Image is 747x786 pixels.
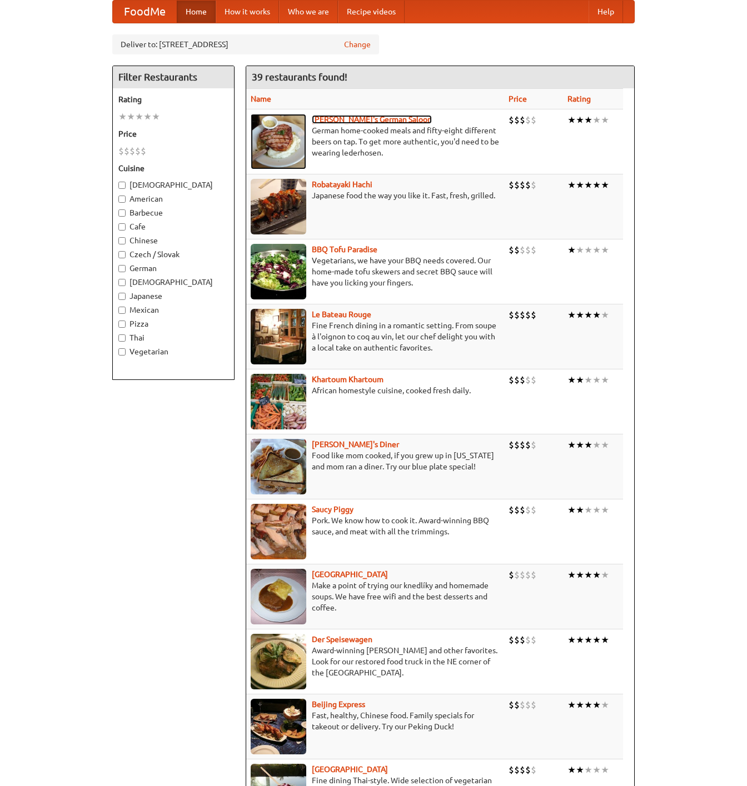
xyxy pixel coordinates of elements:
li: ★ [601,244,609,256]
li: ★ [152,111,160,123]
li: ★ [576,309,584,321]
h5: Cuisine [118,163,228,174]
li: ★ [601,764,609,776]
li: ★ [576,179,584,191]
li: $ [520,439,525,451]
li: $ [514,764,520,776]
li: $ [520,764,525,776]
li: $ [514,504,520,516]
li: $ [531,504,536,516]
li: $ [525,764,531,776]
b: BBQ Tofu Paradise [312,245,377,254]
li: ★ [584,699,592,711]
li: $ [509,569,514,581]
li: $ [509,244,514,256]
li: ★ [584,439,592,451]
b: Khartoum Khartoum [312,375,384,384]
li: ★ [584,244,592,256]
li: $ [531,569,536,581]
a: Home [177,1,216,23]
li: $ [520,309,525,321]
a: Price [509,94,527,103]
li: ★ [592,634,601,646]
li: ★ [584,504,592,516]
li: $ [525,439,531,451]
input: Japanese [118,293,126,300]
li: ★ [576,634,584,646]
li: ★ [584,374,592,386]
li: ★ [592,114,601,126]
li: ★ [592,439,601,451]
a: Der Speisewagen [312,635,372,644]
input: Czech / Slovak [118,251,126,258]
li: ★ [576,504,584,516]
li: ★ [567,764,576,776]
li: $ [531,439,536,451]
a: Le Bateau Rouge [312,310,371,319]
li: ★ [576,699,584,711]
li: ★ [592,179,601,191]
li: $ [509,764,514,776]
a: [GEOGRAPHIC_DATA] [312,570,388,579]
li: $ [514,634,520,646]
a: [PERSON_NAME]'s Diner [312,440,399,449]
li: ★ [584,634,592,646]
li: ★ [576,114,584,126]
li: $ [514,439,520,451]
label: Czech / Slovak [118,249,228,260]
li: ★ [592,569,601,581]
li: $ [531,699,536,711]
li: $ [531,374,536,386]
a: Rating [567,94,591,103]
input: American [118,196,126,203]
li: $ [509,374,514,386]
li: ★ [584,569,592,581]
li: ★ [601,374,609,386]
a: Beijing Express [312,700,365,709]
input: [DEMOGRAPHIC_DATA] [118,182,126,189]
li: $ [525,114,531,126]
a: How it works [216,1,279,23]
img: tofuparadise.jpg [251,244,306,299]
li: ★ [601,179,609,191]
li: ★ [592,244,601,256]
p: Fast, healthy, Chinese food. Family specials for takeout or delivery. Try our Peking Duck! [251,710,500,732]
input: Thai [118,334,126,342]
li: $ [531,114,536,126]
img: khartoum.jpg [251,374,306,429]
a: FoodMe [113,1,177,23]
li: $ [509,504,514,516]
li: ★ [601,569,609,581]
label: [DEMOGRAPHIC_DATA] [118,277,228,288]
label: Cafe [118,221,228,232]
a: Change [344,39,371,50]
a: [GEOGRAPHIC_DATA] [312,765,388,774]
li: $ [520,634,525,646]
img: esthers.jpg [251,114,306,169]
li: $ [509,179,514,191]
li: $ [509,699,514,711]
li: $ [514,699,520,711]
li: ★ [576,244,584,256]
input: Mexican [118,307,126,314]
li: $ [118,145,124,157]
img: czechpoint.jpg [251,569,306,624]
li: ★ [592,699,601,711]
h5: Price [118,128,228,139]
li: $ [525,374,531,386]
li: $ [520,244,525,256]
li: ★ [592,309,601,321]
p: Award-winning [PERSON_NAME] and other favorites. Look for our restored food truck in the NE corne... [251,645,500,678]
p: German home-cooked meals and fifty-eight different beers on tap. To get more authentic, you'd nee... [251,125,500,158]
li: $ [531,764,536,776]
li: $ [509,634,514,646]
li: $ [520,374,525,386]
li: ★ [576,569,584,581]
li: ★ [118,111,127,123]
label: German [118,263,228,274]
li: $ [124,145,130,157]
li: $ [509,439,514,451]
input: Chinese [118,237,126,244]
